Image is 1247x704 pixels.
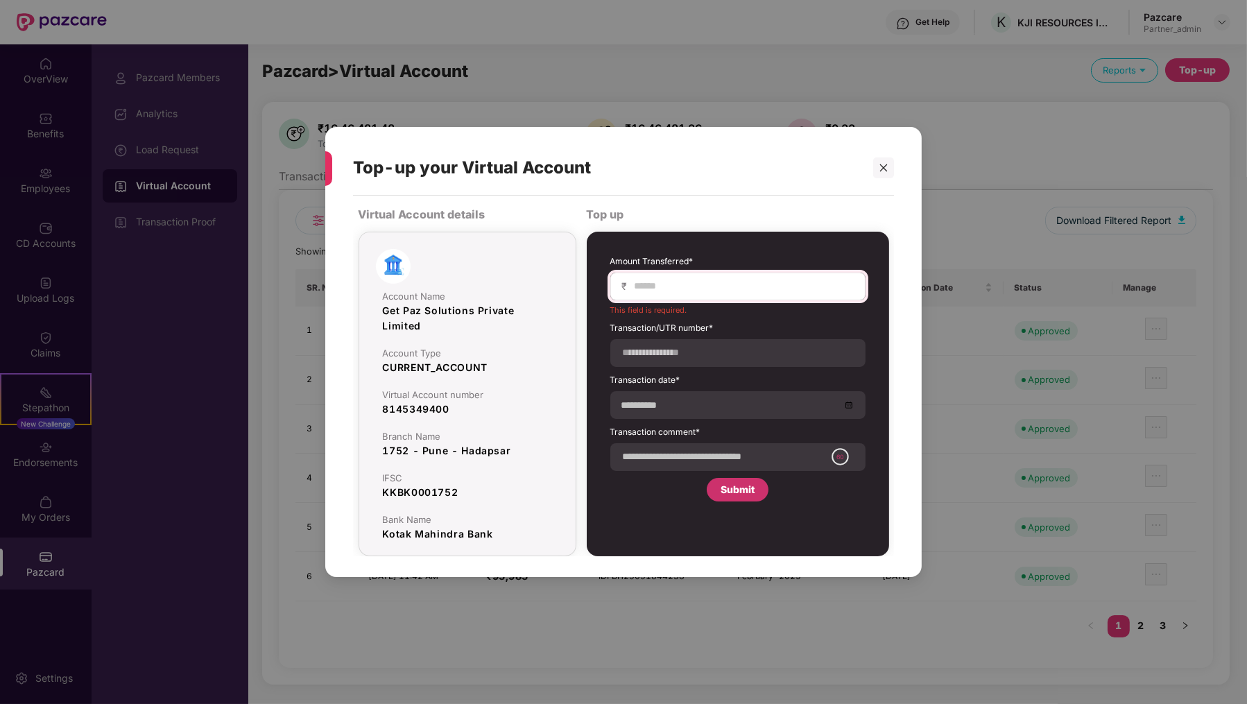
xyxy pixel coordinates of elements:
div: KKBK0001752 [383,485,552,500]
span: close [879,163,888,173]
span: ₹ [622,280,633,293]
div: CURRENT_ACCOUNT [383,360,552,375]
div: Virtual Account details [359,203,576,226]
div: Virtual Account number [383,389,552,400]
div: Bank Name [383,514,552,525]
div: IFSC [383,472,552,483]
div: This field is required. [610,300,866,315]
div: Top up [587,203,889,226]
div: Get Paz Solutions Private Limited [383,303,552,334]
div: Branch Name [383,431,552,442]
div: Account Name [383,291,552,302]
div: 1752 - Pune - Hadapsar [383,443,552,458]
div: Submit [721,482,755,497]
div: 8145349400 [383,402,552,417]
label: Transaction comment* [610,426,866,443]
label: Transaction date* [610,374,866,391]
text: 60 [836,454,844,461]
div: Top-up your Virtual Account [353,141,849,195]
label: Transaction/UTR number* [610,322,866,339]
div: Kotak Mahindra Bank [383,526,552,542]
label: Amount Transferred* [610,255,866,273]
div: Account Type [383,347,552,359]
img: bank-image [376,249,411,284]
